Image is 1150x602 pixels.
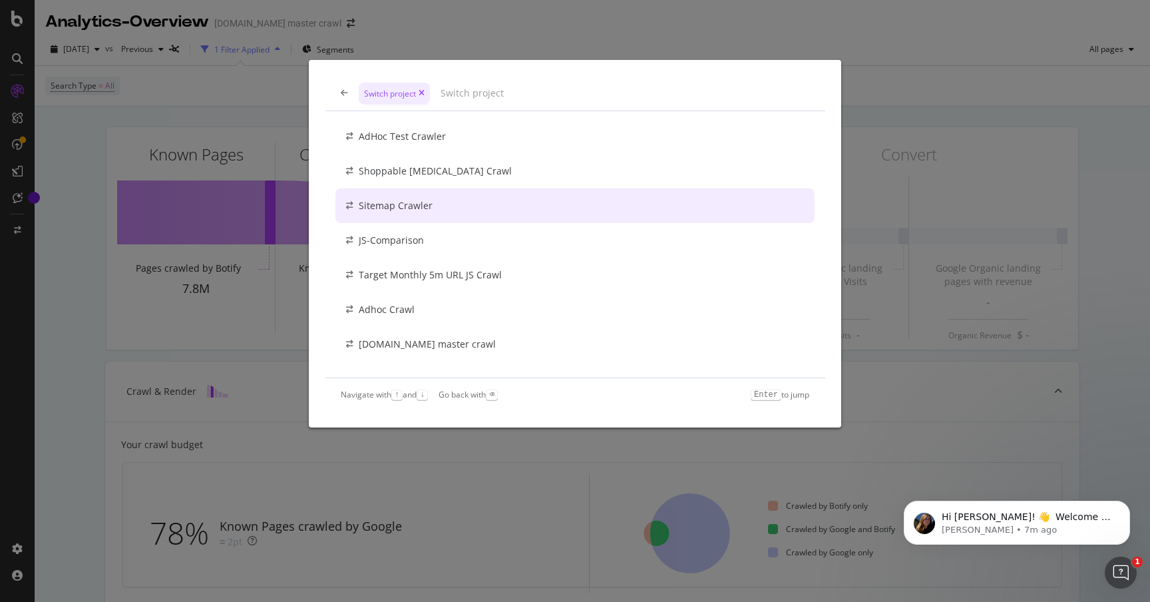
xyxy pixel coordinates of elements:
p: Message from Laura, sent 7m ago [58,51,230,63]
kbd: ↓ [417,390,428,400]
iframe: Intercom notifications message [884,473,1150,566]
kbd: ⌫ [486,390,497,400]
iframe: Intercom live chat [1105,557,1137,589]
div: AdHoc Test Crawler [359,130,446,143]
div: modal [309,60,841,427]
span: 1 [1132,557,1143,567]
span: Hi [PERSON_NAME]! 👋 Welcome to Botify chat support! Have a question? Reply to this message and ou... [58,39,230,115]
div: Go back with [439,389,497,400]
div: Target Monthly 5m URL JS Crawl [359,268,502,282]
input: Switch project [441,88,809,99]
div: Switch project [359,83,430,105]
div: Shoppable [MEDICAL_DATA] Crawl [359,164,512,178]
div: Navigate with and [341,389,428,400]
div: [DOMAIN_NAME] master crawl [359,338,496,351]
kbd: Enter [751,390,781,400]
div: Sitemap Crawler [359,199,433,212]
div: to jump [751,389,809,400]
kbd: ↑ [391,390,403,400]
div: Adhoc Crawl [359,303,415,316]
div: JS-Comparison [359,234,424,247]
